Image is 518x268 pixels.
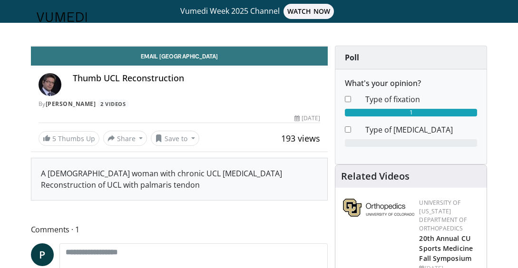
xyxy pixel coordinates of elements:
[345,79,477,88] h6: What's your opinion?
[341,171,410,182] h4: Related Videos
[294,114,320,123] div: [DATE]
[98,100,129,108] a: 2 Videos
[46,100,96,108] a: [PERSON_NAME]
[419,199,466,232] a: University of [US_STATE] Department of Orthopaedics
[281,133,320,144] span: 193 views
[52,134,56,143] span: 5
[345,52,359,63] strong: Poll
[103,131,147,146] button: Share
[31,243,54,266] a: P
[419,234,473,263] a: 20th Annual CU Sports Medicine Fall Symposium
[343,199,414,217] img: 355603a8-37da-49b6-856f-e00d7e9307d3.png.150x105_q85_autocrop_double_scale_upscale_version-0.2.png
[39,73,61,96] img: Avatar
[358,94,484,105] dd: Type of fixation
[73,73,321,84] h4: Thumb UCL Reconstruction
[41,168,318,191] div: A [DEMOGRAPHIC_DATA] woman with chronic UCL [MEDICAL_DATA] Reconstruction of UCL with palmaris te...
[39,131,99,146] a: 5 Thumbs Up
[37,12,87,22] img: VuMedi Logo
[358,124,484,135] dd: Type of [MEDICAL_DATA]
[39,100,321,108] div: By
[151,131,199,146] button: Save to
[345,109,477,116] div: 1
[31,47,328,66] a: Email [GEOGRAPHIC_DATA]
[31,223,328,236] span: Comments 1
